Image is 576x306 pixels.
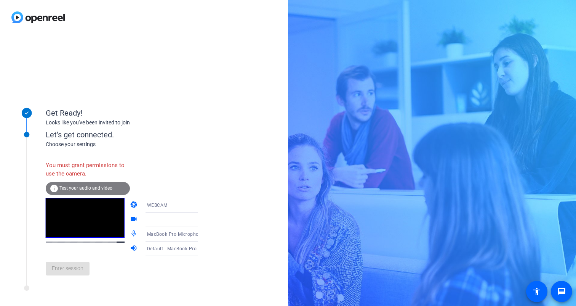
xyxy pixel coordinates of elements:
[532,287,541,296] mat-icon: accessibility
[46,157,130,182] div: You must grant permissions to use the camera.
[130,215,139,224] mat-icon: videocam
[46,140,214,148] div: Choose your settings
[59,185,112,191] span: Test your audio and video
[50,184,59,193] mat-icon: info
[557,287,566,296] mat-icon: message
[46,119,198,127] div: Looks like you've been invited to join
[130,201,139,210] mat-icon: camera
[147,203,168,208] span: WEBCAM
[130,244,139,253] mat-icon: volume_up
[46,107,198,119] div: Get Ready!
[147,231,225,237] span: MacBook Pro Microphone (Built-in)
[46,129,214,140] div: Let's get connected.
[147,245,239,251] span: Default - MacBook Pro Speakers (Built-in)
[130,230,139,239] mat-icon: mic_none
